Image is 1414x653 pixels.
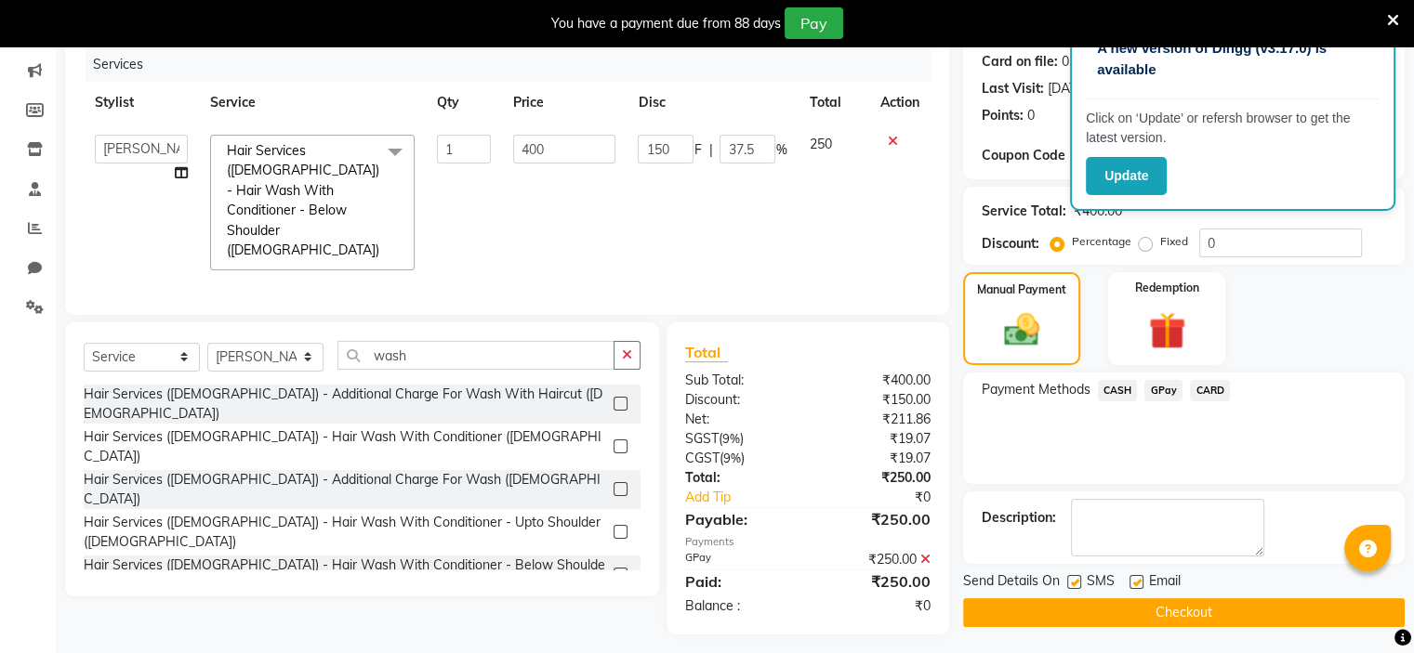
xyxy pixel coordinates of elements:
[775,140,786,160] span: %
[1048,79,1088,98] div: [DATE]
[337,341,614,370] input: Search or Scan
[808,570,945,593] div: ₹250.00
[671,488,830,507] a: Add Tip
[671,429,808,449] div: ( )
[84,82,199,124] th: Stylist
[982,106,1024,125] div: Points:
[1137,307,1197,354] img: _gift.svg
[808,596,945,616] div: ₹0
[1160,233,1188,250] label: Fixed
[671,449,808,468] div: ( )
[1074,202,1122,221] div: ₹400.00
[84,513,606,552] div: Hair Services ([DEMOGRAPHIC_DATA]) - Hair Wash With Conditioner - Upto Shoulder ([DEMOGRAPHIC_DATA])
[671,468,808,488] div: Total:
[963,598,1405,627] button: Checkout
[808,508,945,530] div: ₹250.00
[1149,571,1181,594] span: Email
[809,136,831,152] span: 250
[1027,106,1035,125] div: 0
[982,234,1039,254] div: Discount:
[1087,571,1115,594] span: SMS
[694,140,701,160] span: F
[502,82,627,124] th: Price
[685,430,719,447] span: SGST
[722,431,740,446] span: 9%
[977,281,1066,298] label: Manual Payment
[1097,38,1368,80] p: A new version of Dingg (v3.17.0) is available
[708,140,712,160] span: |
[671,390,808,410] div: Discount:
[808,429,945,449] div: ₹19.07
[869,82,931,124] th: Action
[982,79,1044,98] div: Last Visit:
[808,550,945,569] div: ₹250.00
[982,146,1117,165] div: Coupon Code
[830,488,944,507] div: ₹0
[551,14,781,33] div: You have a payment due from 88 days
[1072,233,1131,250] label: Percentage
[671,596,808,616] div: Balance :
[227,142,379,258] span: Hair Services ([DEMOGRAPHIC_DATA]) - Hair Wash With Conditioner - Below Shoulder ([DEMOGRAPHIC_DA...
[685,450,720,466] span: CGST
[685,343,728,362] span: Total
[671,570,808,593] div: Paid:
[982,380,1090,399] span: Payment Methods
[798,82,868,124] th: Total
[1135,280,1199,296] label: Redemption
[671,550,808,569] div: GPay
[982,202,1066,221] div: Service Total:
[808,449,945,468] div: ₹19.07
[1062,52,1069,72] div: 0
[1086,157,1167,195] button: Update
[86,47,945,82] div: Services
[982,508,1056,528] div: Description:
[379,242,388,258] a: x
[84,385,606,424] div: Hair Services ([DEMOGRAPHIC_DATA]) - Additional Charge For Wash With Haircut ([DEMOGRAPHIC_DATA])
[1190,380,1230,401] span: CARD
[785,7,843,39] button: Pay
[671,410,808,429] div: Net:
[982,52,1058,72] div: Card on file:
[1144,380,1183,401] span: GPay
[627,82,798,124] th: Disc
[808,410,945,429] div: ₹211.86
[1086,109,1380,148] p: Click on ‘Update’ or refersh browser to get the latest version.
[723,451,741,465] span: 9%
[993,309,1051,350] img: _cash.svg
[1098,380,1138,401] span: CASH
[671,371,808,390] div: Sub Total:
[671,508,808,530] div: Payable:
[84,427,606,466] div: Hair Services ([DEMOGRAPHIC_DATA]) - Hair Wash With Conditioner ([DEMOGRAPHIC_DATA])
[963,571,1060,594] span: Send Details On
[808,371,945,390] div: ₹400.00
[84,555,606,594] div: Hair Services ([DEMOGRAPHIC_DATA]) - Hair Wash With Conditioner - Below Shoulder ([DEMOGRAPHIC_DA...
[685,534,931,550] div: Payments
[808,390,945,410] div: ₹150.00
[808,468,945,488] div: ₹250.00
[199,82,426,124] th: Service
[84,470,606,509] div: Hair Services ([DEMOGRAPHIC_DATA]) - Additional Charge For Wash ([DEMOGRAPHIC_DATA])
[426,82,502,124] th: Qty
